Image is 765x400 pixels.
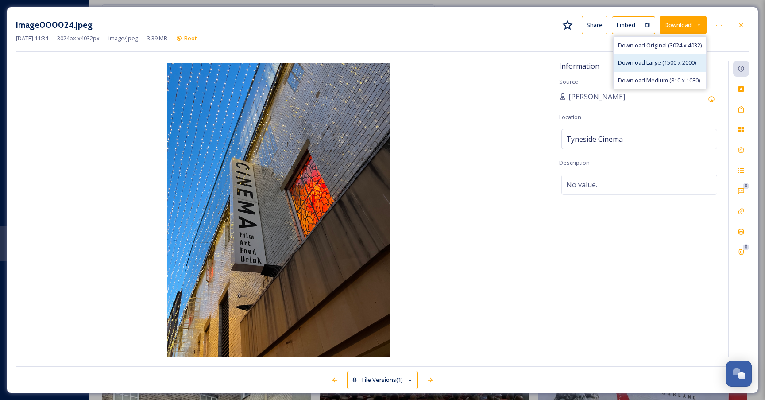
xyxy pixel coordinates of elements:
[559,78,578,85] span: Source
[57,34,100,43] span: 3024 px x 4032 px
[147,34,167,43] span: 3.39 MB
[559,159,590,167] span: Description
[618,41,702,50] span: Download Original (3024 x 4032)
[612,16,640,34] button: Embed
[726,361,752,387] button: Open Chat
[108,34,138,43] span: image/jpeg
[559,113,581,121] span: Location
[559,61,599,71] span: Information
[16,63,541,359] img: image000024.jpeg
[566,179,597,190] span: No value.
[568,91,625,102] span: [PERSON_NAME]
[184,34,197,42] span: Root
[660,16,707,34] button: Download
[618,58,696,67] span: Download Large (1500 x 2000)
[16,19,93,31] h3: image000024.jpeg
[743,183,749,189] div: 0
[618,76,700,85] span: Download Medium (810 x 1080)
[347,371,418,389] button: File Versions(1)
[566,134,623,144] span: Tyneside Cinema
[582,16,607,34] button: Share
[743,244,749,250] div: 0
[16,34,48,43] span: [DATE] 11:34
